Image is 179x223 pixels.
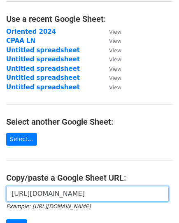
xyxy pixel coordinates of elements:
a: View [101,28,121,35]
a: View [101,46,121,54]
small: Example: [URL][DOMAIN_NAME] [6,203,91,209]
h4: Copy/paste a Google Sheet URL: [6,173,173,183]
a: View [101,56,121,63]
a: View [101,74,121,81]
a: Untitled spreadsheet [6,65,80,72]
small: View [109,38,121,44]
a: Untitled spreadsheet [6,84,80,91]
h4: Select another Google Sheet: [6,117,173,127]
a: View [101,65,121,72]
h4: Use a recent Google Sheet: [6,14,173,24]
input: Paste your Google Sheet URL here [6,186,169,202]
a: View [101,37,121,44]
small: View [109,66,121,72]
small: View [109,75,121,81]
a: Select... [6,133,37,146]
small: View [109,29,121,35]
iframe: Chat Widget [138,184,179,223]
small: View [109,47,121,53]
small: View [109,56,121,63]
a: Untitled spreadsheet [6,74,80,81]
a: View [101,84,121,91]
a: CPAA LN [6,37,35,44]
a: Untitled spreadsheet [6,56,80,63]
a: Untitled spreadsheet [6,46,80,54]
small: View [109,84,121,91]
a: Oriented 2024 [6,28,56,35]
